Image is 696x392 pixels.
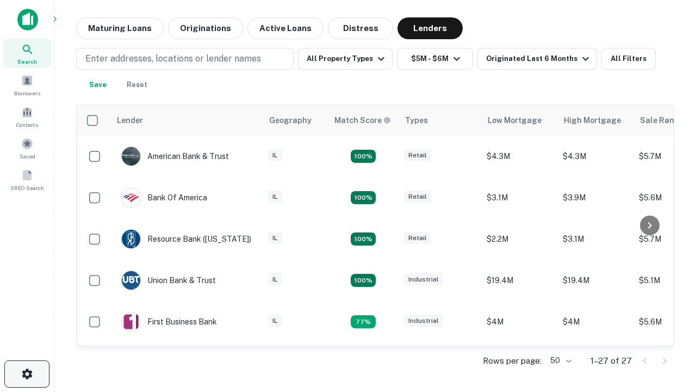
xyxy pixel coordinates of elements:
span: Borrowers [14,89,40,97]
button: Originations [168,17,243,39]
div: Resource Bank ([US_STATE]) [121,229,251,249]
button: Save your search to get updates of matches that match your search criteria. [80,74,115,96]
button: All Filters [601,48,656,70]
div: Matching Properties: 4, hasApolloMatch: undefined [351,274,376,287]
button: All Property Types [298,48,393,70]
div: Low Mortgage [488,114,542,127]
iframe: Chat Widget [642,270,696,322]
img: picture [122,271,140,290]
button: Active Loans [247,17,324,39]
div: Bank Of America [121,188,207,207]
div: IL [268,191,282,203]
div: Matching Properties: 4, hasApolloMatch: undefined [351,191,376,204]
div: Matching Properties: 4, hasApolloMatch: undefined [351,232,376,246]
div: 50 [546,353,573,369]
td: $2.2M [481,218,557,260]
th: Geography [263,105,328,136]
th: Types [399,105,481,136]
div: IL [268,232,282,244]
img: picture [122,188,140,207]
td: $4M [557,301,633,342]
h6: Match Score [334,114,389,126]
td: $4M [481,301,557,342]
div: Types [405,114,428,127]
th: Capitalize uses an advanced AI algorithm to match your search with the best lender. The match sco... [328,105,399,136]
div: Matching Properties: 7, hasApolloMatch: undefined [351,150,376,163]
span: SREO Search [10,183,44,192]
td: $3.1M [557,218,633,260]
a: Borrowers [3,70,51,100]
div: Industrial [404,315,443,327]
th: High Mortgage [557,105,633,136]
button: Reset [120,74,154,96]
div: High Mortgage [564,114,621,127]
img: capitalize-icon.png [17,9,38,30]
img: picture [122,230,140,248]
button: $5M - $6M [397,48,473,70]
div: Capitalize uses an advanced AI algorithm to match your search with the best lender. The match sco... [334,114,391,126]
td: $4.3M [557,136,633,177]
p: 1–27 of 27 [591,354,632,367]
div: Retail [404,149,431,162]
td: $4.3M [481,136,557,177]
span: Saved [20,152,35,161]
td: $3.1M [481,177,557,218]
img: picture [122,313,140,331]
div: Lender [117,114,143,127]
div: Geography [269,114,312,127]
td: $19.4M [557,260,633,301]
a: Search [3,39,51,68]
span: Contacts [16,120,38,129]
div: IL [268,273,282,286]
img: picture [122,147,140,166]
button: Maturing Loans [76,17,164,39]
td: $4.2M [557,342,633,384]
a: Saved [3,133,51,163]
div: Originated Last 6 Months [486,52,592,65]
th: Low Mortgage [481,105,557,136]
div: Matching Properties: 3, hasApolloMatch: undefined [351,315,376,328]
div: American Bank & Trust [121,146,229,166]
div: Retail [404,191,431,203]
button: Originated Last 6 Months [477,48,597,70]
p: Enter addresses, locations or lender names [85,52,261,65]
div: Industrial [404,273,443,286]
td: $3.9M [481,342,557,384]
button: Enter addresses, locations or lender names [76,48,294,70]
td: $19.4M [481,260,557,301]
a: Contacts [3,102,51,131]
button: Lenders [397,17,463,39]
div: IL [268,149,282,162]
a: SREO Search [3,165,51,194]
td: $3.9M [557,177,633,218]
span: Search [17,57,37,66]
th: Lender [110,105,263,136]
div: First Business Bank [121,312,217,332]
div: IL [268,315,282,327]
p: Rows per page: [483,354,542,367]
div: Retail [404,232,431,244]
div: Union Bank & Trust [121,271,216,290]
button: Distress [328,17,393,39]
